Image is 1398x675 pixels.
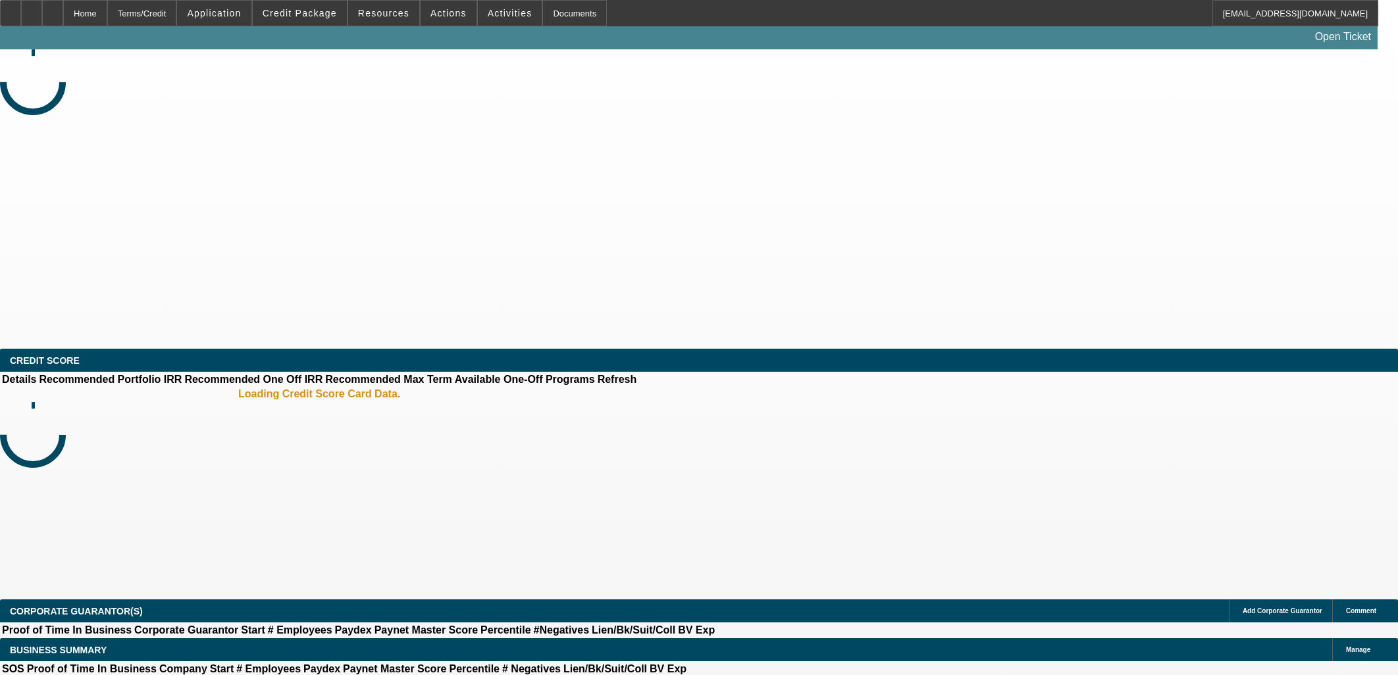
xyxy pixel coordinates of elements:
button: Credit Package [253,1,347,26]
b: Percentile [450,663,500,674]
b: Corporate Guarantor [134,624,238,636]
b: # Negatives [502,663,561,674]
span: Add Corporate Guarantor [1243,607,1322,614]
span: CORPORATE GUARANTOR(S) [10,606,143,616]
b: Start [210,663,234,674]
b: BV Exp [678,624,715,636]
th: Recommended Max Term [324,373,453,386]
button: Activities [478,1,542,26]
span: BUSINESS SUMMARY [10,645,107,655]
span: Activities [488,8,532,18]
th: Recommended Portfolio IRR [38,373,182,386]
b: #Negatives [534,624,590,636]
b: Loading Credit Score Card Data. [238,388,400,400]
span: Application [187,8,241,18]
button: Resources [348,1,419,26]
b: # Employees [236,663,301,674]
span: Manage [1346,646,1370,653]
b: # Employees [268,624,332,636]
b: Paynet Master Score [343,663,446,674]
th: Recommended One Off IRR [184,373,323,386]
b: Paynet Master Score [375,624,478,636]
span: Credit Package [263,8,337,18]
th: Details [1,373,37,386]
a: Open Ticket [1310,26,1376,48]
b: Start [241,624,265,636]
b: Company [159,663,207,674]
span: Comment [1346,607,1376,614]
th: Proof of Time In Business [1,624,132,637]
th: Available One-Off Programs [454,373,596,386]
button: Application [177,1,251,26]
span: Resources [358,8,409,18]
b: Paydex [303,663,340,674]
b: BV Exp [650,663,686,674]
b: Paydex [335,624,372,636]
th: Refresh [597,373,638,386]
span: CREDIT SCORE [10,355,80,366]
b: Lien/Bk/Suit/Coll [563,663,647,674]
span: Actions [430,8,467,18]
button: Actions [421,1,477,26]
b: Lien/Bk/Suit/Coll [592,624,675,636]
b: Percentile [480,624,531,636]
